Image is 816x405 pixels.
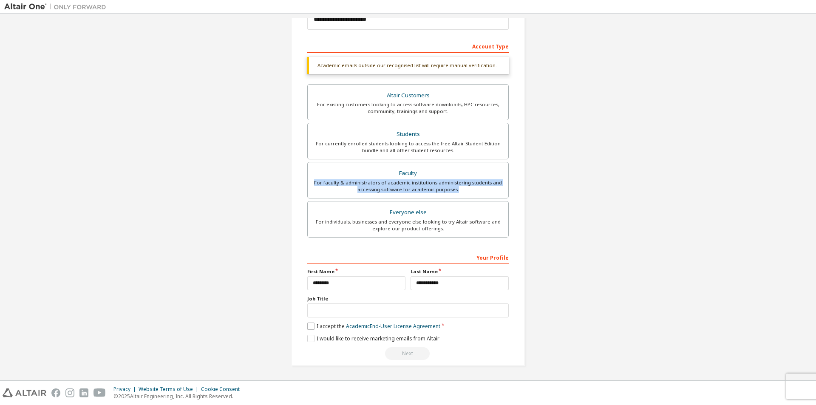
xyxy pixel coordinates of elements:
[307,268,405,275] label: First Name
[79,388,88,397] img: linkedin.svg
[313,101,503,115] div: For existing customers looking to access software downloads, HPC resources, community, trainings ...
[201,386,245,393] div: Cookie Consent
[313,218,503,232] div: For individuals, businesses and everyone else looking to try Altair software and explore our prod...
[4,3,110,11] img: Altair One
[51,388,60,397] img: facebook.svg
[307,335,439,342] label: I would like to receive marketing emails from Altair
[313,140,503,154] div: For currently enrolled students looking to access the free Altair Student Edition bundle and all ...
[307,39,509,53] div: Account Type
[307,57,509,74] div: Academic emails outside our recognised list will require manual verification.
[313,90,503,102] div: Altair Customers
[346,323,440,330] a: Academic End-User License Agreement
[307,347,509,360] div: Read and acccept EULA to continue
[313,167,503,179] div: Faculty
[313,207,503,218] div: Everyone else
[93,388,106,397] img: youtube.svg
[3,388,46,397] img: altair_logo.svg
[313,128,503,140] div: Students
[65,388,74,397] img: instagram.svg
[113,393,245,400] p: © 2025 Altair Engineering, Inc. All Rights Reserved.
[113,386,139,393] div: Privacy
[139,386,201,393] div: Website Terms of Use
[307,250,509,264] div: Your Profile
[307,295,509,302] label: Job Title
[313,179,503,193] div: For faculty & administrators of academic institutions administering students and accessing softwa...
[307,323,440,330] label: I accept the
[411,268,509,275] label: Last Name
